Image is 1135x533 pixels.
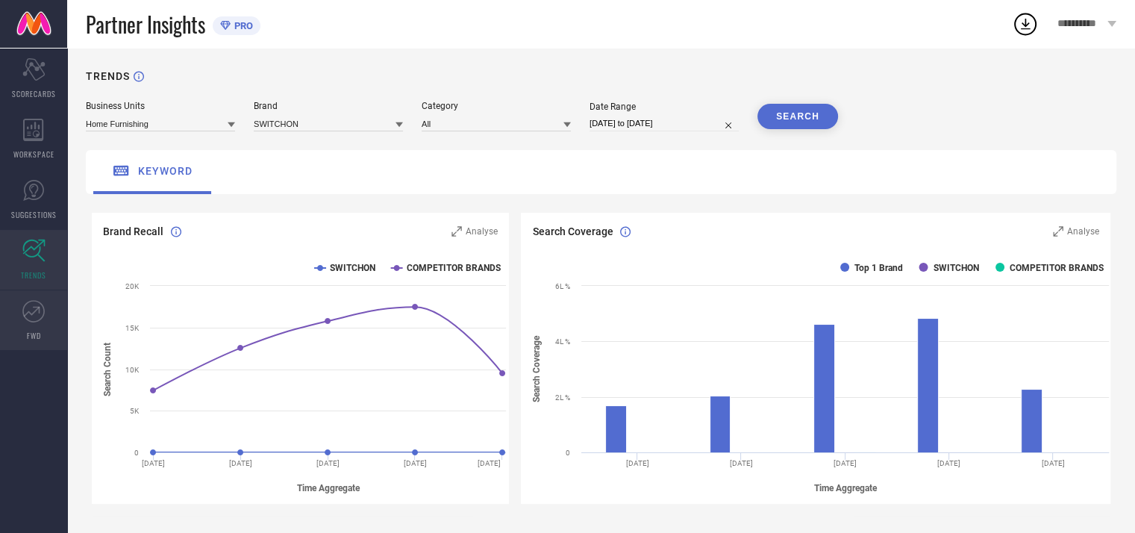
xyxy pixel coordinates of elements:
[407,263,501,273] text: COMPETITOR BRANDS
[254,101,403,111] div: Brand
[422,101,571,111] div: Category
[21,269,46,281] span: TRENDS
[231,20,253,31] span: PRO
[297,483,360,493] tspan: Time Aggregate
[86,70,130,82] h1: TRENDS
[229,459,252,467] text: [DATE]
[566,449,570,457] text: 0
[555,337,570,346] text: 4L %
[86,101,235,111] div: Business Units
[555,282,570,290] text: 6L %
[11,209,57,220] span: SUGGESTIONS
[27,330,41,341] span: FWD
[103,225,163,237] span: Brand Recall
[531,335,542,402] tspan: Search Coverage
[814,483,878,493] tspan: Time Aggregate
[1012,10,1039,37] div: Open download list
[125,366,140,374] text: 10K
[1067,226,1099,237] span: Analyse
[13,149,54,160] span: WORKSPACE
[316,459,340,467] text: [DATE]
[590,102,739,112] div: Date Range
[138,165,193,177] span: keyword
[834,459,857,467] text: [DATE]
[934,263,979,273] text: SWITCHON
[330,263,375,273] text: SWITCHON
[854,263,903,273] text: Top 1 Brand
[12,88,56,99] span: SCORECARDS
[142,459,165,467] text: [DATE]
[757,104,838,129] button: SEARCH
[404,459,427,467] text: [DATE]
[555,393,570,402] text: 2L %
[1010,263,1104,273] text: COMPETITOR BRANDS
[478,459,501,467] text: [DATE]
[125,324,140,332] text: 15K
[590,116,739,131] input: Select date range
[532,225,613,237] span: Search Coverage
[86,9,205,40] span: Partner Insights
[102,343,113,396] tspan: Search Count
[626,459,649,467] text: [DATE]
[466,226,498,237] span: Analyse
[125,282,140,290] text: 20K
[938,459,961,467] text: [DATE]
[1042,459,1065,467] text: [DATE]
[134,449,139,457] text: 0
[1053,226,1063,237] svg: Zoom
[451,226,462,237] svg: Zoom
[730,459,753,467] text: [DATE]
[130,407,140,415] text: 5K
